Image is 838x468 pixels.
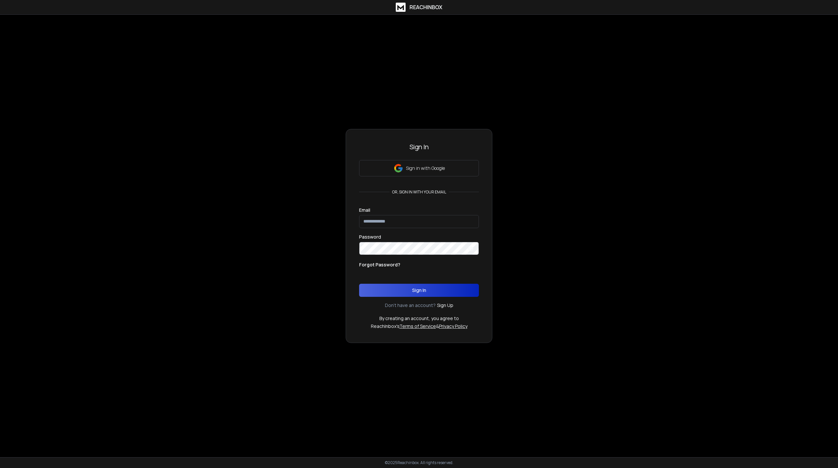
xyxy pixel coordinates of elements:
[406,165,445,171] p: Sign in with Google
[379,315,459,322] p: By creating an account, you agree to
[385,460,453,465] p: © 2025 Reachinbox. All rights reserved.
[396,3,442,12] a: ReachInbox
[439,323,467,329] a: Privacy Policy
[410,3,442,11] h1: ReachInbox
[385,302,436,309] p: Don't have an account?
[371,323,467,330] p: ReachInbox's &
[359,160,479,176] button: Sign in with Google
[390,189,449,195] p: or, sign in with your email
[396,3,406,12] img: logo
[437,302,453,309] a: Sign Up
[359,208,370,212] label: Email
[359,284,479,297] button: Sign In
[359,261,400,268] p: Forgot Password?
[399,323,436,329] a: Terms of Service
[359,142,479,152] h3: Sign In
[359,235,381,239] label: Password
